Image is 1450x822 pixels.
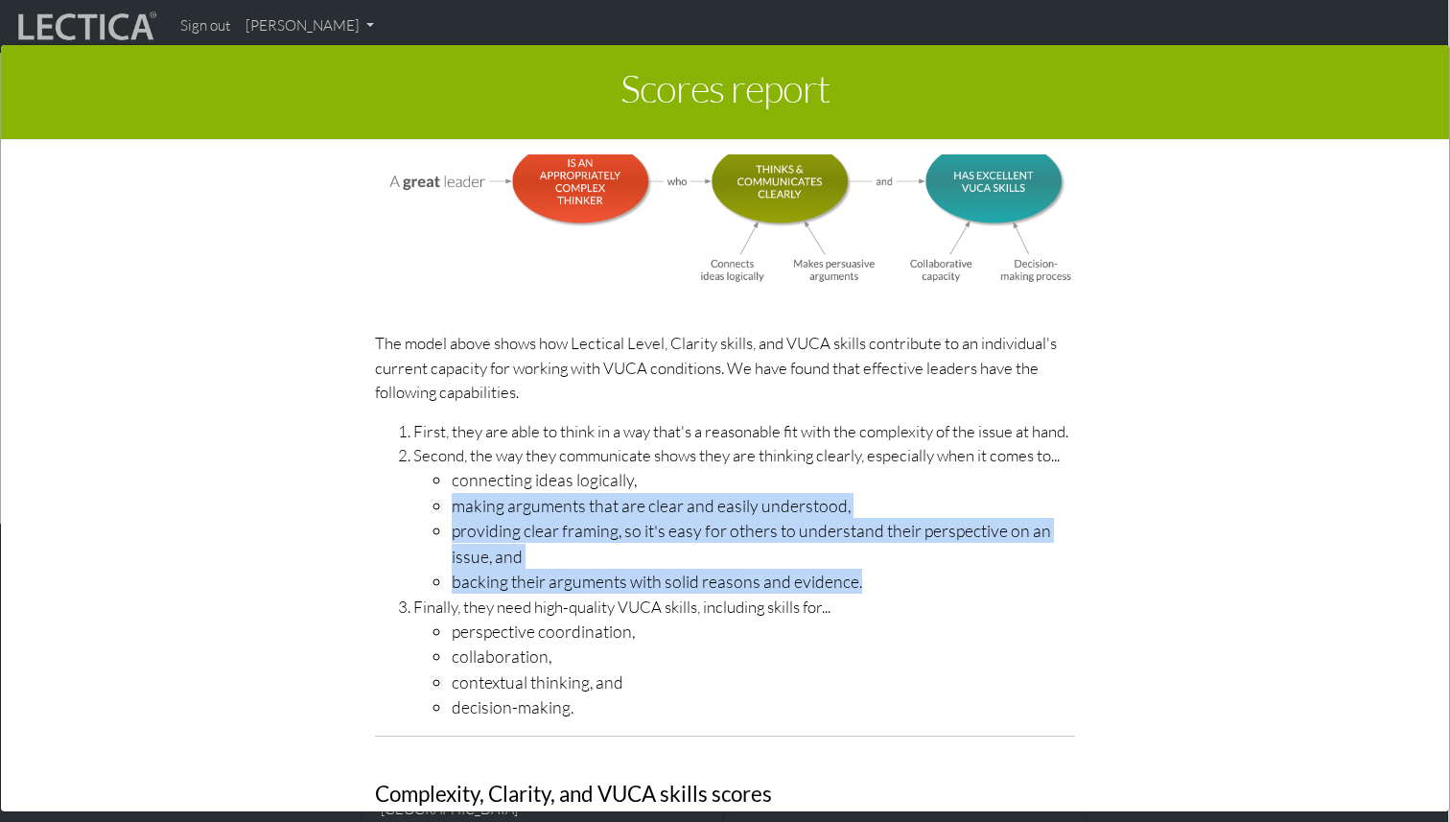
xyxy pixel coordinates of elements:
li: Second, the way they communicate shows they are thinking clearly, especially when it comes to... [413,443,1075,594]
li: First, they are able to think in a way that's a reasonable fit with the complexity of the issue a... [413,419,1075,443]
h1: Scores report [15,59,1435,125]
li: making arguments that are clear and easily understood, [452,493,1075,518]
img: LDMA competency model showing how Lectical, LDMA, and clarity skills work together. [375,78,1075,285]
li: connecting ideas logically, [452,467,1075,492]
p: The model above shows how Lectical Level, Clarity skills, and VUCA skills contribute to an indivi... [375,331,1075,404]
li: providing clear framing, so it's easy for others to understand their perspective on an issue, and [452,518,1075,569]
li: backing their arguments with solid reasons and evidence. [452,569,1075,594]
h3: Complexity, Clarity, and VUCA skills scores [375,783,1075,807]
li: contextual thinking, and [452,669,1075,694]
li: decision-making. [452,694,1075,719]
li: perspective coordination, [452,619,1075,644]
li: Finally, they need high-quality VUCA skills, including skills for... [413,595,1075,720]
li: collaboration, [452,644,1075,669]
